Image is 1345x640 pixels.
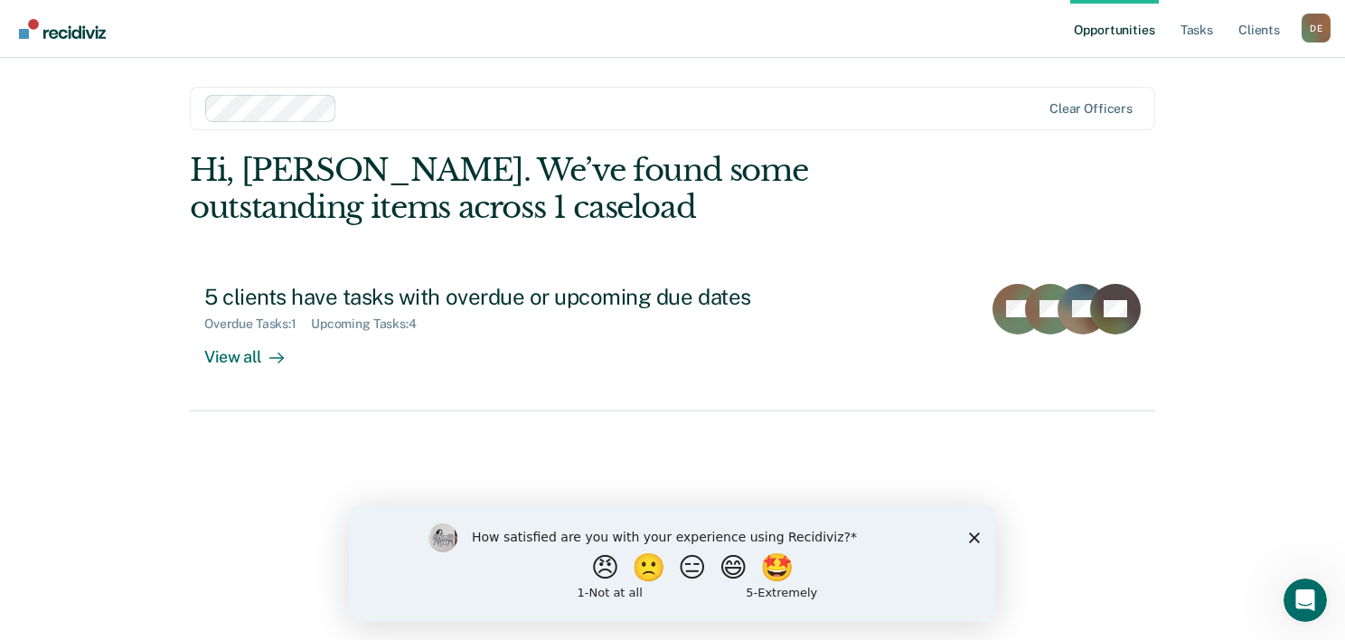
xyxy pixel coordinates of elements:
[204,332,306,367] div: View all
[190,269,1155,411] a: 5 clients have tasks with overdue or upcoming due datesOverdue Tasks:1Upcoming Tasks:4View all
[1284,579,1327,622] iframe: Intercom live chat
[349,505,996,622] iframe: Survey by Kim from Recidiviz
[19,19,106,39] img: Recidiviz
[1049,101,1133,117] div: Clear officers
[204,284,839,310] div: 5 clients have tasks with overdue or upcoming due dates
[1302,14,1331,42] div: D E
[311,316,431,332] div: Upcoming Tasks : 4
[204,316,311,332] div: Overdue Tasks : 1
[1302,14,1331,42] button: Profile dropdown button
[190,152,962,226] div: Hi, [PERSON_NAME]. We’ve found some outstanding items across 1 caseload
